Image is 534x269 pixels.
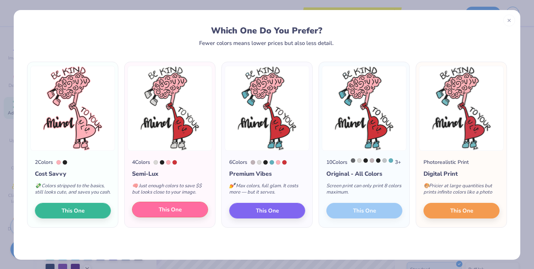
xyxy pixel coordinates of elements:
[389,158,393,163] div: 7709 C
[326,169,402,178] div: Original - All Colors
[370,158,374,163] div: 435 C
[132,182,138,189] span: 🧠
[160,160,164,165] div: Neutral Black C
[154,160,158,165] div: Cool Gray 1 C
[30,66,115,151] img: 2 color option
[35,169,111,178] div: Cost Savvy
[56,160,61,165] div: 176 C
[166,160,171,165] div: 176 C
[229,158,247,166] div: 6 Colors
[35,158,53,166] div: 2 Colors
[326,158,347,166] div: 10 Colors
[35,178,111,203] div: Colors stripped to the basics, still looks cute, and saves you cash.
[326,178,402,203] div: Screen print can only print 8 colors maximum.
[229,203,305,218] button: This One
[132,202,208,217] button: This One
[199,40,334,46] div: Fewer colors means lower prices but also less detail.
[263,160,268,165] div: Neutral Black C
[35,182,41,189] span: 💸
[132,158,150,166] div: 4 Colors
[172,160,177,165] div: 1797 C
[423,169,500,178] div: Digital Print
[322,66,406,151] img: 10 color option
[62,207,85,215] span: This One
[34,26,500,36] div: Which One Do You Prefer?
[276,160,280,165] div: 176 C
[257,160,261,165] div: Cool Gray 1 C
[382,158,387,163] div: 428 C
[35,203,111,218] button: This One
[351,158,401,166] div: 3 +
[270,160,274,165] div: 7709 C
[229,169,305,178] div: Premium Vibes
[128,66,212,151] img: 4 color option
[450,207,473,215] span: This One
[225,66,309,151] img: 6 color option
[423,158,469,166] div: Photorealistic Print
[423,203,500,218] button: This One
[159,205,182,214] span: This One
[376,158,380,163] div: 419 C
[229,182,235,189] span: 💅
[423,178,500,203] div: Pricier at large quantities but prints infinite colors like a photo
[351,158,355,163] div: Cool Gray 10 C
[132,178,208,203] div: Just enough colors to save $$ but looks close to your image.
[229,178,305,203] div: Max colors, full glam. It costs more — but it serves.
[132,169,208,178] div: Semi-Lux
[419,66,504,151] img: Photorealistic preview
[357,158,362,163] div: Cool Gray 1 C
[63,160,67,165] div: Neutral Black C
[251,160,255,165] div: 435 C
[282,160,287,165] div: 1797 C
[256,207,279,215] span: This One
[423,182,429,189] span: 🎨
[363,158,368,163] div: Neutral Black C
